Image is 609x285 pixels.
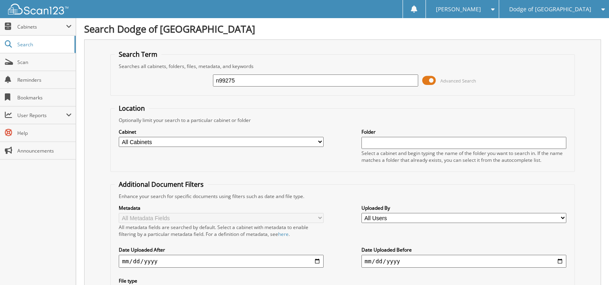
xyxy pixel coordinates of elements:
[115,104,149,113] legend: Location
[119,255,324,268] input: start
[17,147,72,154] span: Announcements
[436,7,481,12] span: [PERSON_NAME]
[8,4,68,14] img: scan123-logo-white.svg
[119,224,324,237] div: All metadata fields are searched by default. Select a cabinet with metadata to enable filtering b...
[115,193,570,200] div: Enhance your search for specific documents using filters such as date and file type.
[115,63,570,70] div: Searches all cabinets, folders, files, metadata, and keywords
[119,204,324,211] label: Metadata
[119,277,324,284] label: File type
[17,76,72,83] span: Reminders
[17,94,72,101] span: Bookmarks
[17,112,66,119] span: User Reports
[440,78,476,84] span: Advanced Search
[17,59,72,66] span: Scan
[569,246,609,285] iframe: Chat Widget
[115,180,208,189] legend: Additional Document Filters
[119,246,324,253] label: Date Uploaded After
[278,231,289,237] a: here
[17,23,66,30] span: Cabinets
[115,117,570,124] div: Optionally limit your search to a particular cabinet or folder
[115,50,161,59] legend: Search Term
[17,130,72,136] span: Help
[119,128,324,135] label: Cabinet
[361,255,566,268] input: end
[17,41,70,48] span: Search
[509,7,591,12] span: Dodge of [GEOGRAPHIC_DATA]
[84,22,601,35] h1: Search Dodge of [GEOGRAPHIC_DATA]
[361,204,566,211] label: Uploaded By
[361,150,566,163] div: Select a cabinet and begin typing the name of the folder you want to search in. If the name match...
[361,128,566,135] label: Folder
[361,246,566,253] label: Date Uploaded Before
